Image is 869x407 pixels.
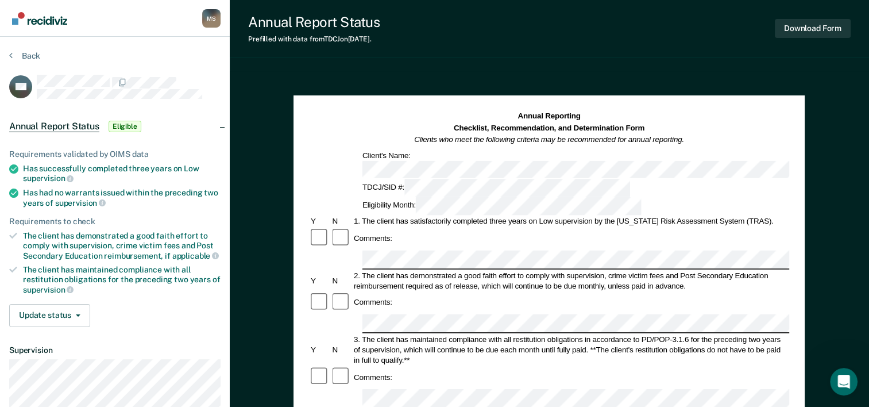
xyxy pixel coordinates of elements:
[248,35,380,43] div: Prefilled with data from TDCJ on [DATE] .
[309,216,330,226] div: Y
[361,197,643,215] div: Eligibility Month:
[352,334,789,365] div: 3. The client has maintained compliance with all restitution obligations in accordance to PD/POP-...
[309,275,330,286] div: Y
[775,19,851,38] button: Download Form
[518,112,581,121] strong: Annual Reporting
[331,275,352,286] div: N
[202,9,221,28] div: M S
[12,12,67,25] img: Recidiviz
[248,14,380,30] div: Annual Report Status
[55,198,106,208] span: supervision
[9,304,90,327] button: Update status
[415,135,685,144] em: Clients who meet the following criteria may be recommended for annual reporting.
[23,164,221,183] div: Has successfully completed three years on Low
[309,344,330,355] div: Y
[9,51,40,61] button: Back
[352,297,394,308] div: Comments:
[23,265,221,294] div: The client has maintained compliance with all restitution obligations for the preceding two years of
[352,233,394,244] div: Comments:
[23,285,74,294] span: supervision
[172,251,219,260] span: applicable
[352,372,394,382] div: Comments:
[331,344,352,355] div: N
[23,188,221,208] div: Has had no warrants issued within the preceding two years of
[352,270,789,291] div: 2. The client has demonstrated a good faith effort to comply with supervision, crime victim fees ...
[361,179,632,197] div: TDCJ/SID #:
[331,216,352,226] div: N
[454,124,644,132] strong: Checklist, Recommendation, and Determination Form
[9,149,221,159] div: Requirements validated by OIMS data
[9,121,99,132] span: Annual Report Status
[830,368,858,396] iframe: Intercom live chat
[9,345,221,355] dt: Supervision
[9,217,221,226] div: Requirements to check
[23,174,74,183] span: supervision
[202,9,221,28] button: Profile dropdown button
[352,216,789,226] div: 1. The client has satisfactorily completed three years on Low supervision by the [US_STATE] Risk ...
[109,121,141,132] span: Eligible
[23,231,221,260] div: The client has demonstrated a good faith effort to comply with supervision, crime victim fees and...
